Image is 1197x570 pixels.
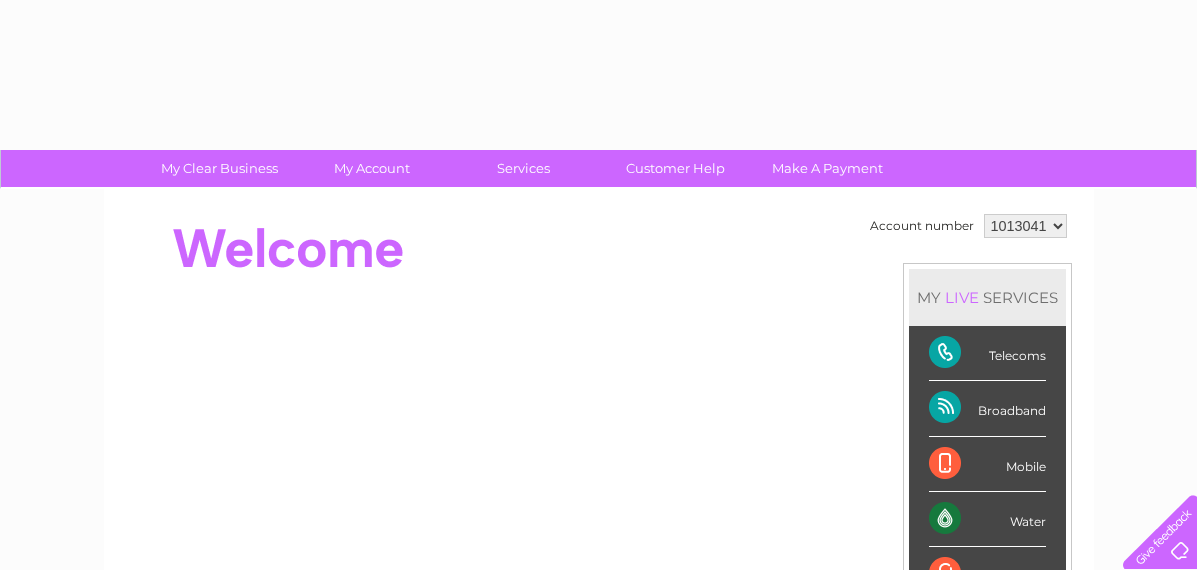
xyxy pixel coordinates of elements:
a: My Account [289,150,454,187]
div: Mobile [929,437,1046,492]
a: Services [441,150,606,187]
td: Account number [865,209,979,243]
div: LIVE [941,288,983,307]
div: MY SERVICES [909,269,1066,326]
a: My Clear Business [137,150,302,187]
a: Make A Payment [745,150,910,187]
a: Customer Help [593,150,758,187]
div: Telecoms [929,326,1046,381]
div: Water [929,492,1046,547]
div: Broadband [929,381,1046,436]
